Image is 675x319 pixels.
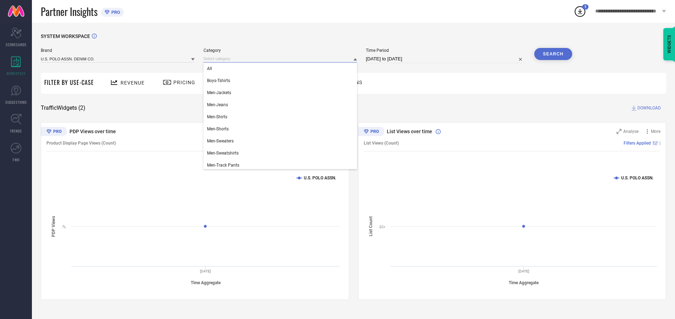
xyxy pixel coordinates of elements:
span: Time Period [366,48,525,53]
div: Premium [358,127,384,137]
span: Men-Shirts [207,114,227,119]
span: Boys-Tshirts [207,78,230,83]
div: Men-Sweatshirts [203,147,357,159]
text: [DATE] [518,269,529,273]
text: U.S. POLO ASSN. [304,175,336,180]
span: FWD [13,157,19,162]
span: Men-Sweatshirts [207,151,239,156]
input: Select time period [366,55,525,63]
span: More [651,129,660,134]
div: Men-Jackets [203,87,357,99]
text: [DATE] [200,269,211,273]
span: Men-Sweaters [207,139,234,144]
div: Men-Shorts [203,123,357,135]
span: List Views (Count) [364,141,399,146]
text: U.S. POLO ASSN. [621,175,653,180]
button: Search [534,48,573,60]
span: SYSTEM WORKSPACE [41,33,90,39]
span: 1 [584,5,586,9]
span: | [659,141,660,146]
span: Brand [41,48,195,53]
text: 7L [62,225,66,229]
span: Analyse [623,129,638,134]
text: 2Cr [379,225,385,229]
span: DOWNLOAD [637,104,661,112]
span: Filter By Use-Case [44,78,94,87]
span: PDP Views over time [69,129,116,134]
div: Men-Track Pants [203,159,357,171]
span: List Views over time [387,129,432,134]
span: SCORECARDS [6,42,27,47]
span: SUGGESTIONS [5,99,27,105]
span: Men-Jackets [207,90,231,95]
span: PRO [110,10,120,15]
span: All [207,66,212,71]
span: TRENDS [10,128,22,134]
div: Premium [41,127,67,137]
tspan: Time Aggregate [191,280,221,285]
div: Men-Sweaters [203,135,357,147]
div: Men-Shirts [203,111,357,123]
span: Traffic Widgets ( 2 ) [41,104,85,112]
span: Category [203,48,357,53]
span: Pricing [173,80,195,85]
svg: Zoom [617,129,621,134]
span: Revenue [121,80,145,86]
tspan: Time Aggregate [509,280,539,285]
span: WORKSPACE [6,71,26,76]
span: Men-Jeans [207,102,228,107]
div: Men-Jeans [203,99,357,111]
span: Men-Shorts [207,126,229,131]
span: Filters Applied [624,141,651,146]
span: Men-Track Pants [207,163,239,168]
span: Product Display Page Views (Count) [46,141,116,146]
span: Partner Insights [41,4,97,19]
div: Boys-Tshirts [203,75,357,87]
div: Open download list [574,5,586,18]
tspan: PDP Views [51,216,56,237]
input: Select category [203,55,357,63]
tspan: List Count [368,216,373,236]
div: All [203,63,357,75]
